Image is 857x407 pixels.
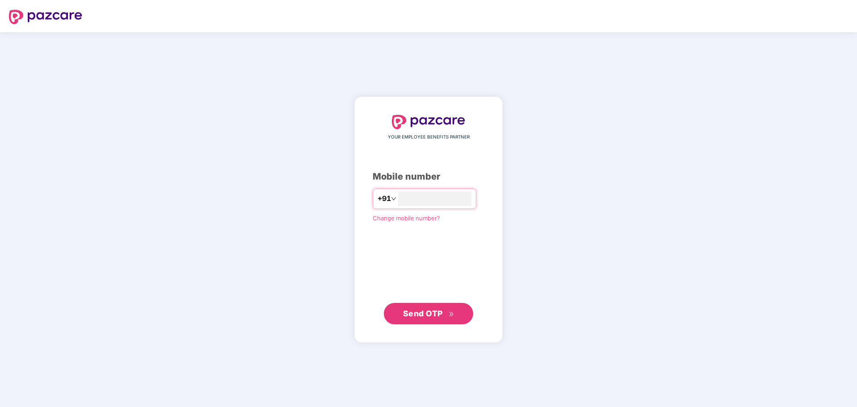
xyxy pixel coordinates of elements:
[388,134,470,141] span: YOUR EMPLOYEE BENEFITS PARTNER
[391,196,396,201] span: down
[384,303,473,324] button: Send OTPdouble-right
[378,193,391,204] span: +91
[9,10,82,24] img: logo
[403,309,443,318] span: Send OTP
[373,170,484,184] div: Mobile number
[392,115,465,129] img: logo
[449,311,454,317] span: double-right
[373,214,440,222] a: Change mobile number?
